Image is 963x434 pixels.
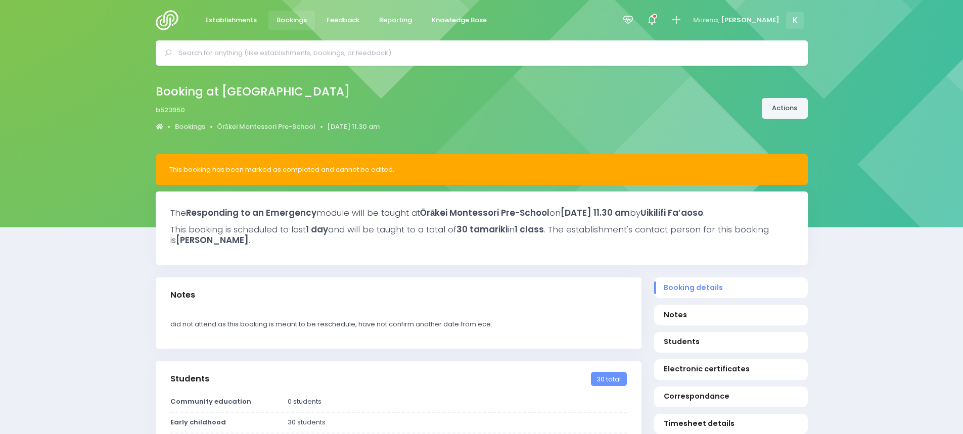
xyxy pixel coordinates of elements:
[762,98,808,119] a: Actions
[170,417,226,427] strong: Early childhood
[693,15,719,25] span: Mōrena,
[170,374,209,384] h3: Students
[379,15,412,25] span: Reporting
[664,391,798,402] span: Correspondance
[591,372,626,386] span: 30 total
[664,418,798,429] span: Timesheet details
[268,11,315,30] a: Bookings
[721,15,779,25] span: [PERSON_NAME]
[654,277,808,298] a: Booking details
[371,11,421,30] a: Reporting
[420,207,550,219] strong: Ōrākei Montessori Pre-School
[281,417,633,427] div: 30 students
[205,15,257,25] span: Establishments
[318,11,368,30] a: Feedback
[176,234,249,246] strong: [PERSON_NAME]
[561,207,630,219] strong: [DATE] 11.30 am
[654,387,808,407] a: Correspondance
[186,207,316,219] strong: Responding to an Emergency
[456,223,508,235] strong: 30 tamariki
[424,11,495,30] a: Knowledge Base
[170,290,195,300] h3: Notes
[277,15,307,25] span: Bookings
[664,310,798,320] span: Notes
[170,319,627,329] p: did not attend as this booking is meant to be reschedule, have not confirm another date from ece.
[156,85,372,99] h2: Booking at [GEOGRAPHIC_DATA]
[156,105,185,115] span: b523950
[170,397,251,406] strong: Community education
[654,332,808,353] a: Students
[654,305,808,325] a: Notes
[432,15,487,25] span: Knowledge Base
[515,223,544,235] strong: 1 class
[327,122,380,132] a: [DATE] 11.30 am
[175,122,205,132] a: Bookings
[156,10,185,30] img: Logo
[170,208,793,218] h3: The module will be taught at on by .
[170,224,793,245] h3: This booking is scheduled to last and will be taught to a total of in . The establishment's conta...
[664,364,798,374] span: Electronic certificates
[306,223,328,235] strong: 1 day
[327,15,359,25] span: Feedback
[664,336,798,347] span: Students
[217,122,315,132] a: Ōrākei Montessori Pre-School
[281,397,633,407] div: 0 students
[664,282,798,293] span: Booking details
[178,45,794,61] input: Search for anything (like establishments, bookings, or feedback)
[640,207,703,219] strong: Uikilifi Fa’aoso
[654,359,808,380] a: Electronic certificates
[197,11,265,30] a: Establishments
[169,165,794,175] div: This booking has been marked as completed and cannot be edited.
[786,12,804,29] span: K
